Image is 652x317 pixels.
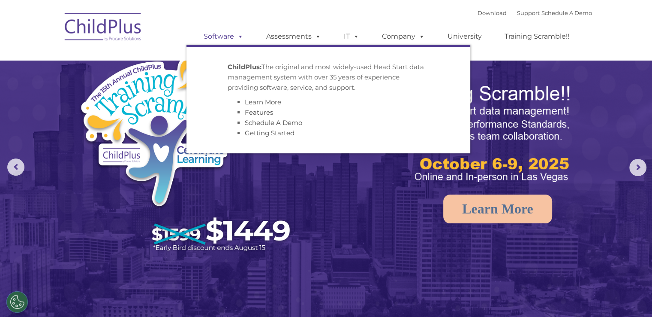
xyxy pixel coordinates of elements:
[541,9,592,16] a: Schedule A Demo
[119,57,145,63] span: Last name
[245,108,273,116] a: Features
[258,28,330,45] a: Assessments
[439,28,490,45] a: University
[228,63,261,71] strong: ChildPlus:
[245,119,302,127] a: Schedule A Demo
[119,92,156,98] span: Phone number
[373,28,433,45] a: Company
[335,28,368,45] a: IT
[478,9,507,16] a: Download
[60,7,146,50] img: ChildPlus by Procare Solutions
[245,98,281,106] a: Learn More
[228,62,429,93] p: The original and most widely-used Head Start data management system with over 35 years of experie...
[195,28,252,45] a: Software
[245,129,294,137] a: Getting Started
[478,9,592,16] font: |
[6,291,28,313] button: Cookies Settings
[496,28,578,45] a: Training Scramble!!
[443,195,552,223] a: Learn More
[517,9,540,16] a: Support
